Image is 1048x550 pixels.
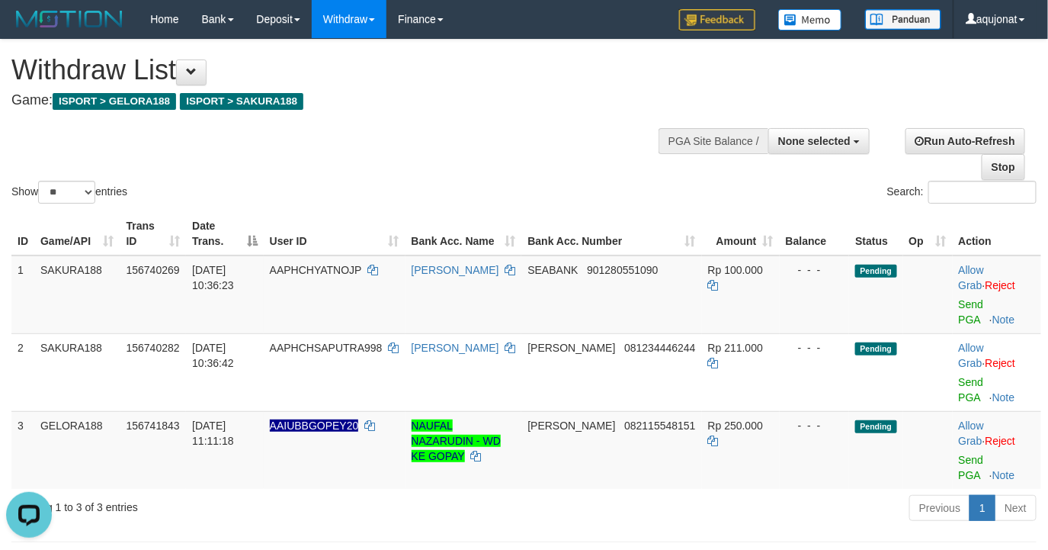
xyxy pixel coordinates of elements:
[780,212,850,256] th: Balance
[6,6,52,52] button: Open LiveChat chat widget
[412,264,499,276] a: [PERSON_NAME]
[992,314,1015,326] a: Note
[855,265,896,278] span: Pending
[905,128,1025,154] a: Run Auto-Refresh
[11,411,34,489] td: 3
[527,342,615,354] span: [PERSON_NAME]
[909,495,970,521] a: Previous
[778,135,851,147] span: None selected
[778,9,842,31] img: Button%20Memo.svg
[986,357,1016,369] a: Reject
[982,154,1025,180] a: Stop
[659,128,768,154] div: PGA Site Balance /
[11,333,34,411] td: 2
[527,264,578,276] span: SEABANK
[903,212,953,256] th: Op: activate to sort column ascending
[270,420,359,432] span: Nama rekening ada tanda titik/strip, harap diedit
[849,212,902,256] th: Status
[992,391,1015,404] a: Note
[786,340,844,355] div: - - -
[11,494,425,515] div: Showing 1 to 3 of 3 entries
[679,9,755,31] img: Feedback.jpg
[986,279,1016,291] a: Reject
[34,256,120,334] td: SAKURA188
[855,420,896,433] span: Pending
[959,420,986,447] span: ·
[708,264,763,276] span: Rp 100.000
[959,342,984,369] a: Allow Grab
[127,264,180,276] span: 156740269
[11,212,34,256] th: ID
[959,264,984,291] a: Allow Grab
[11,181,127,204] label: Show entries
[887,181,1037,204] label: Search:
[34,212,120,256] th: Game/API: activate to sort column ascending
[969,495,995,521] a: 1
[702,212,780,256] th: Amount: activate to sort column ascending
[995,495,1037,521] a: Next
[624,420,695,432] span: Copy 082115548151 to clipboard
[959,454,984,481] a: Send PGA
[708,420,763,432] span: Rp 250.000
[11,93,684,108] h4: Game:
[953,333,1041,411] td: ·
[34,411,120,489] td: GELORA188
[270,264,362,276] span: AAPHCHYATNOJP
[405,212,522,256] th: Bank Acc. Name: activate to sort column ascending
[192,264,234,291] span: [DATE] 10:36:23
[127,342,180,354] span: 156740282
[186,212,264,256] th: Date Trans.: activate to sort column descending
[959,264,986,291] span: ·
[34,333,120,411] td: SAKURA188
[992,469,1015,481] a: Note
[986,435,1016,447] a: Reject
[412,420,501,462] a: NAUFAL NAZARUDIN - WD KE GOPAY
[127,420,180,432] span: 156741843
[264,212,405,256] th: User ID: activate to sort column ascending
[624,342,695,354] span: Copy 081234446244 to clipboard
[38,181,95,204] select: Showentries
[959,298,984,326] a: Send PGA
[180,93,303,110] span: ISPORT > SAKURA188
[959,420,984,447] a: Allow Grab
[865,9,941,30] img: panduan.png
[120,212,187,256] th: Trans ID: activate to sort column ascending
[11,256,34,334] td: 1
[270,342,383,354] span: AAPHCHSAPUTRA998
[11,55,684,85] h1: Withdraw List
[928,181,1037,204] input: Search:
[953,411,1041,489] td: ·
[959,376,984,404] a: Send PGA
[587,264,658,276] span: Copy 901280551090 to clipboard
[11,8,127,31] img: MOTION_logo.png
[708,342,763,354] span: Rp 211.000
[786,418,844,433] div: - - -
[527,420,615,432] span: [PERSON_NAME]
[855,343,896,355] span: Pending
[521,212,701,256] th: Bank Acc. Number: activate to sort column ascending
[953,256,1041,334] td: ·
[953,212,1041,256] th: Action
[786,262,844,278] div: - - -
[412,342,499,354] a: [PERSON_NAME]
[192,420,234,447] span: [DATE] 11:11:18
[959,342,986,369] span: ·
[768,128,870,154] button: None selected
[53,93,176,110] span: ISPORT > GELORA188
[192,342,234,369] span: [DATE] 10:36:42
